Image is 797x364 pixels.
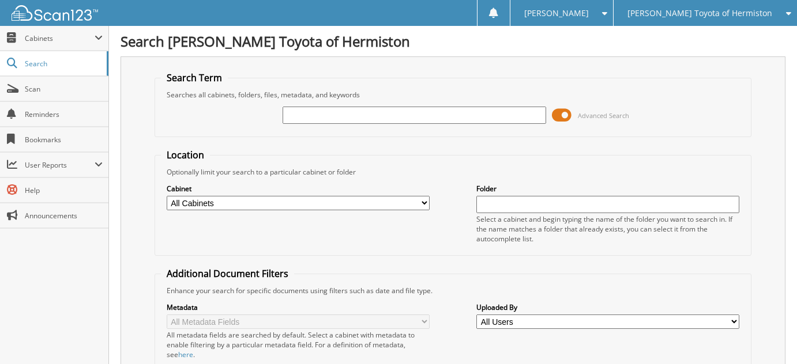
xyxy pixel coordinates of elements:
[25,109,103,119] span: Reminders
[167,330,430,359] div: All metadata fields are searched by default. Select a cabinet with metadata to enable filtering b...
[167,184,430,194] label: Cabinet
[121,32,785,51] h1: Search [PERSON_NAME] Toyota of Hermiston
[524,10,589,17] span: [PERSON_NAME]
[25,59,101,69] span: Search
[25,211,103,221] span: Announcements
[627,10,772,17] span: [PERSON_NAME] Toyota of Hermiston
[25,160,95,170] span: User Reports
[25,84,103,94] span: Scan
[476,214,739,244] div: Select a cabinet and begin typing the name of the folder you want to search in. If the name match...
[476,184,739,194] label: Folder
[161,267,294,280] legend: Additional Document Filters
[161,90,746,100] div: Searches all cabinets, folders, files, metadata, and keywords
[161,149,210,161] legend: Location
[161,167,746,177] div: Optionally limit your search to a particular cabinet or folder
[178,350,193,359] a: here
[25,135,103,145] span: Bookmarks
[476,302,739,312] label: Uploaded By
[161,71,228,84] legend: Search Term
[12,5,98,21] img: scan123-logo-white.svg
[578,111,629,120] span: Advanced Search
[167,302,430,312] label: Metadata
[25,33,95,43] span: Cabinets
[161,286,746,295] div: Enhance your search for specific documents using filters such as date and file type.
[25,185,103,195] span: Help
